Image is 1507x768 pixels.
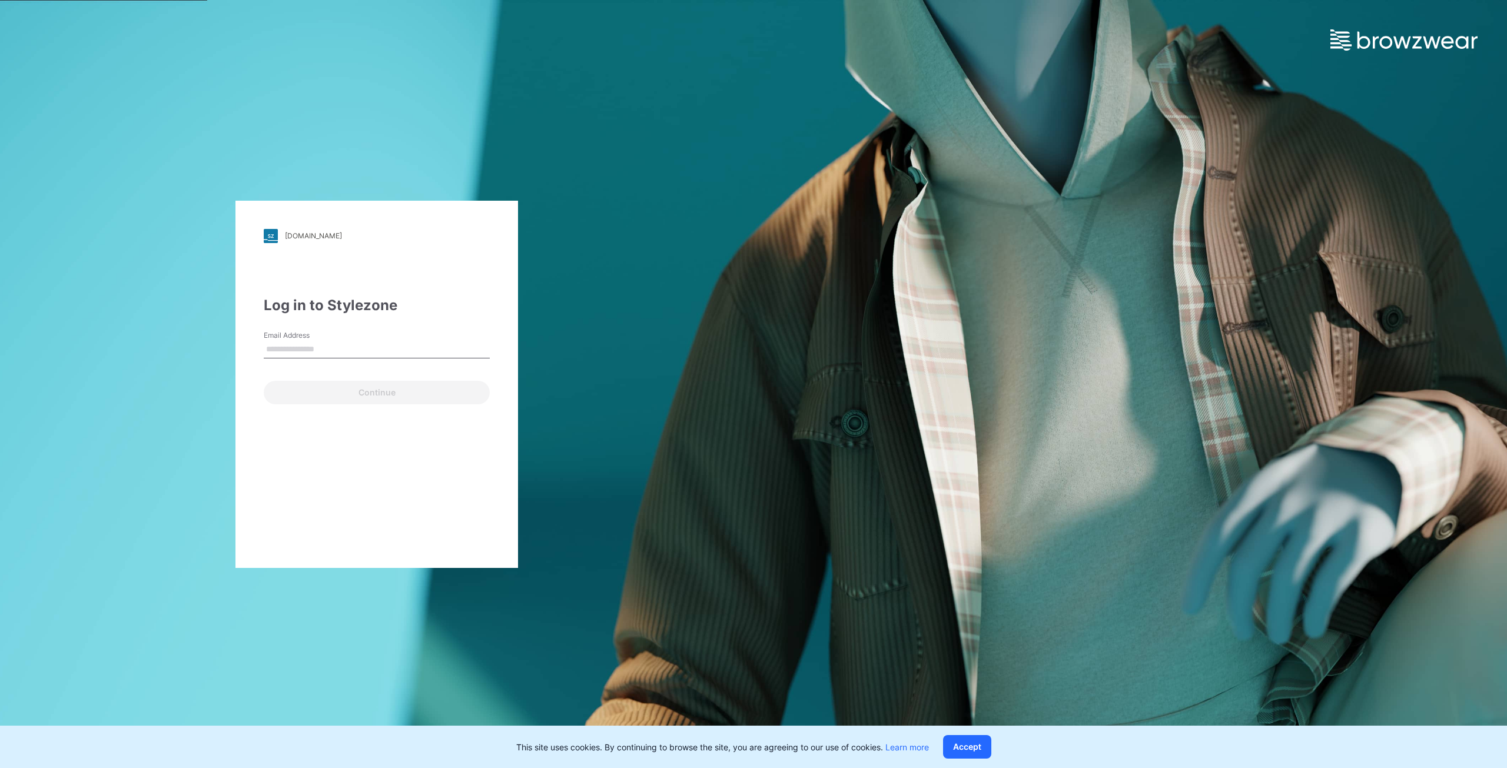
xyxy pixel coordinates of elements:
[516,741,929,753] p: This site uses cookies. By continuing to browse the site, you are agreeing to our use of cookies.
[1330,29,1478,51] img: browzwear-logo.e42bd6dac1945053ebaf764b6aa21510.svg
[264,330,346,341] label: Email Address
[285,231,342,240] div: [DOMAIN_NAME]
[264,229,278,243] img: stylezone-logo.562084cfcfab977791bfbf7441f1a819.svg
[264,295,490,316] div: Log in to Stylezone
[885,742,929,752] a: Learn more
[943,735,991,759] button: Accept
[264,229,490,243] a: [DOMAIN_NAME]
